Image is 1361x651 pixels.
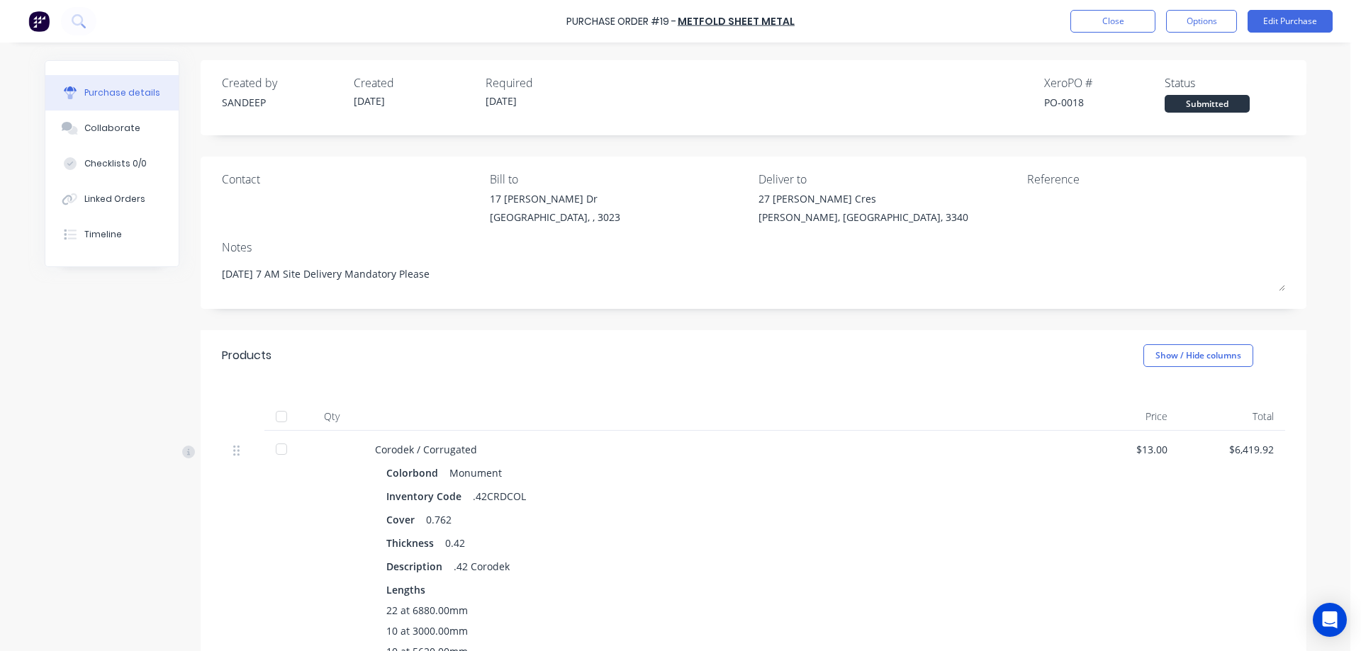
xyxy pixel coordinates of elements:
[354,74,474,91] div: Created
[222,171,480,188] div: Contact
[84,86,160,99] div: Purchase details
[45,146,179,181] button: Checklists 0/0
[222,347,271,364] div: Products
[1313,603,1347,637] div: Open Intercom Messenger
[222,74,342,91] div: Created by
[386,603,468,618] span: 22 at 6880.00mm
[426,509,452,530] div: 0.762
[1044,74,1165,91] div: Xero PO #
[84,157,147,170] div: Checklists 0/0
[758,191,968,206] div: 27 [PERSON_NAME] Cres
[486,74,606,91] div: Required
[1248,10,1333,33] button: Edit Purchase
[386,582,425,597] span: Lengths
[1179,402,1285,431] div: Total
[1143,344,1253,367] button: Show / Hide columns
[300,402,364,431] div: Qty
[45,75,179,111] button: Purchase details
[566,14,676,29] div: Purchase Order #19 -
[222,259,1285,291] textarea: [DATE] 7 AM Site Delivery Mandatory Please
[1027,171,1285,188] div: Reference
[449,463,502,483] div: Monument
[45,181,179,217] button: Linked Orders
[445,533,465,553] div: 0.42
[386,463,444,483] div: Colorbond
[386,623,468,638] span: 10 at 3000.00mm
[490,210,620,225] div: [GEOGRAPHIC_DATA], , 3023
[45,217,179,252] button: Timeline
[1072,402,1179,431] div: Price
[1044,95,1165,110] div: PO-0018
[222,95,342,110] div: SANDEEP
[490,171,748,188] div: Bill to
[1084,442,1167,457] div: $13.00
[758,171,1016,188] div: Deliver to
[386,556,454,577] div: Description
[1166,10,1237,33] button: Options
[222,239,1285,256] div: Notes
[45,111,179,146] button: Collaborate
[1190,442,1274,457] div: $6,419.92
[28,11,50,32] img: Factory
[386,509,426,530] div: Cover
[1165,74,1285,91] div: Status
[84,228,122,241] div: Timeline
[84,193,145,205] div: Linked Orders
[375,442,1061,457] div: Corodek / Corrugated
[758,210,968,225] div: [PERSON_NAME], [GEOGRAPHIC_DATA], 3340
[454,556,510,577] div: .42 Corodek
[386,533,445,553] div: Thickness
[678,14,795,28] a: METFOLD SHEET METAL
[386,486,473,506] div: Inventory Code
[1165,95,1250,113] div: Submitted
[490,191,620,206] div: 17 [PERSON_NAME] Dr
[1070,10,1155,33] button: Close
[84,122,140,135] div: Collaborate
[473,486,526,506] div: .42CRDCOL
